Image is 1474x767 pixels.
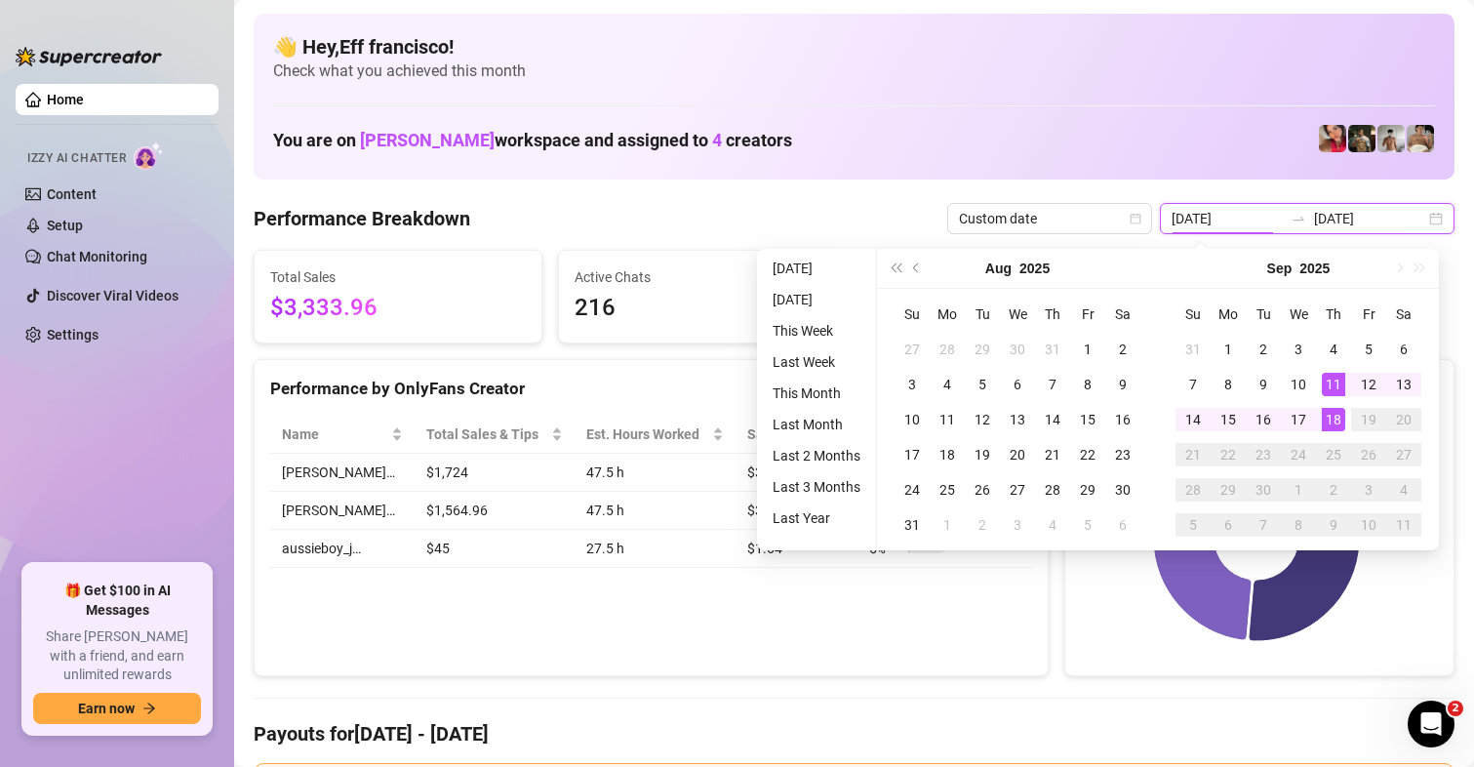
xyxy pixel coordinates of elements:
[1211,402,1246,437] td: 2025-09-15
[1035,332,1070,367] td: 2025-07-31
[1175,367,1211,402] td: 2025-09-07
[965,402,1000,437] td: 2025-08-12
[47,288,179,303] a: Discover Viral Videos
[1314,208,1425,229] input: End date
[985,249,1012,288] button: Choose a month
[1211,507,1246,543] td: 2025-10-06
[971,373,994,396] div: 5
[273,61,1435,82] span: Check what you achieved this month
[1211,332,1246,367] td: 2025-09-01
[1105,507,1140,543] td: 2025-09-06
[900,338,924,361] div: 27
[1181,338,1205,361] div: 31
[273,33,1435,61] h4: 👋 Hey, Eff francisco !
[16,47,162,66] img: logo-BBDzfeDw.svg
[1111,513,1135,537] div: 6
[900,513,924,537] div: 31
[1357,338,1380,361] div: 5
[1006,338,1029,361] div: 30
[1105,332,1140,367] td: 2025-08-02
[1000,402,1035,437] td: 2025-08-13
[895,437,930,472] td: 2025-08-17
[1070,297,1105,332] th: Fr
[936,408,959,431] div: 11
[1006,478,1029,502] div: 27
[900,478,924,502] div: 24
[936,478,959,502] div: 25
[360,130,495,150] span: [PERSON_NAME]
[765,382,868,405] li: This Month
[270,492,415,530] td: [PERSON_NAME]…
[1105,437,1140,472] td: 2025-08-23
[1070,332,1105,367] td: 2025-08-01
[1000,367,1035,402] td: 2025-08-06
[1252,513,1275,537] div: 7
[936,373,959,396] div: 4
[1252,443,1275,466] div: 23
[1175,297,1211,332] th: Su
[1246,402,1281,437] td: 2025-09-16
[1316,507,1351,543] td: 2025-10-09
[1357,513,1380,537] div: 10
[33,582,201,620] span: 🎁 Get $100 in AI Messages
[965,507,1000,543] td: 2025-09-02
[33,627,201,685] span: Share [PERSON_NAME] with a friend, and earn unlimited rewards
[575,492,736,530] td: 47.5 h
[270,454,415,492] td: [PERSON_NAME]…
[765,319,868,343] li: This Week
[1175,472,1211,507] td: 2025-09-28
[415,492,575,530] td: $1,564.96
[965,437,1000,472] td: 2025-08-19
[895,507,930,543] td: 2025-08-31
[895,332,930,367] td: 2025-07-27
[1076,338,1099,361] div: 1
[900,443,924,466] div: 17
[936,338,959,361] div: 28
[1041,373,1064,396] div: 7
[906,249,928,288] button: Previous month (PageUp)
[1076,478,1099,502] div: 29
[1105,297,1140,332] th: Sa
[1386,507,1421,543] td: 2025-10-11
[747,424,830,445] span: Sales / Hour
[895,472,930,507] td: 2025-08-24
[965,472,1000,507] td: 2025-08-26
[1070,402,1105,437] td: 2025-08-15
[930,437,965,472] td: 2025-08-18
[273,130,792,151] h1: You are on workspace and assigned to creators
[1351,472,1386,507] td: 2025-10-03
[965,367,1000,402] td: 2025-08-05
[1041,478,1064,502] div: 28
[1111,478,1135,502] div: 30
[1175,437,1211,472] td: 2025-09-21
[1281,437,1316,472] td: 2025-09-24
[765,444,868,467] li: Last 2 Months
[270,376,1032,402] div: Performance by OnlyFans Creator
[134,141,164,170] img: AI Chatter
[270,266,526,288] span: Total Sales
[1291,211,1306,226] span: to
[936,513,959,537] div: 1
[1322,478,1345,502] div: 2
[971,338,994,361] div: 29
[1000,437,1035,472] td: 2025-08-20
[254,720,1454,747] h4: Payouts for [DATE] - [DATE]
[1348,125,1375,152] img: Tony
[1006,408,1029,431] div: 13
[1070,367,1105,402] td: 2025-08-08
[1006,373,1029,396] div: 6
[1319,125,1346,152] img: Vanessa
[1377,125,1405,152] img: aussieboy_j
[1252,373,1275,396] div: 9
[78,701,135,716] span: Earn now
[1006,513,1029,537] div: 3
[1322,408,1345,431] div: 18
[47,327,99,343] a: Settings
[1316,332,1351,367] td: 2025-09-04
[415,416,575,454] th: Total Sales & Tips
[971,513,994,537] div: 2
[1076,513,1099,537] div: 5
[1357,408,1380,431] div: 19
[736,530,857,568] td: $1.64
[270,290,526,327] span: $3,333.96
